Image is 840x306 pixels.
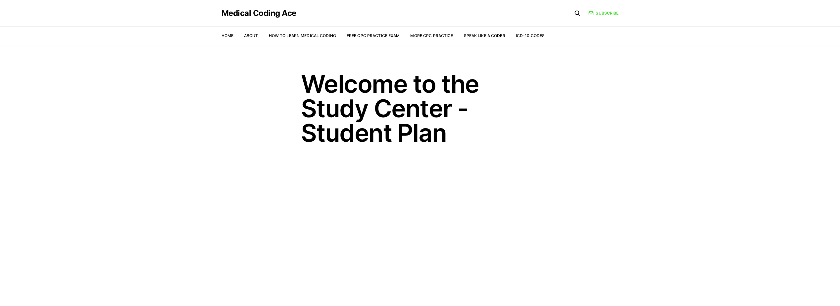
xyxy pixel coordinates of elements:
[516,33,545,38] a: ICD-10 Codes
[301,72,539,145] h1: Welcome to the Study Center - Student Plan
[269,33,336,38] a: How to Learn Medical Coding
[588,10,618,16] a: Subscribe
[464,33,505,38] a: Speak Like a Coder
[347,33,400,38] a: Free CPC Practice Exam
[222,33,233,38] a: Home
[244,33,258,38] a: About
[410,33,453,38] a: More CPC Practice
[222,9,296,17] a: Medical Coding Ace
